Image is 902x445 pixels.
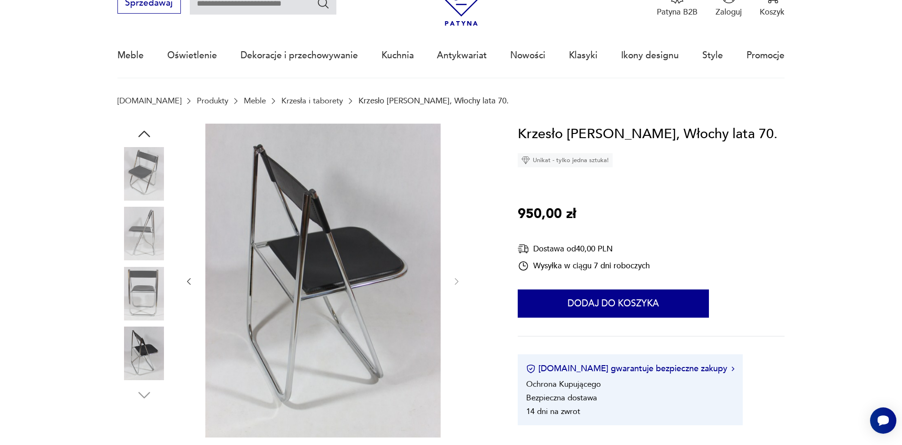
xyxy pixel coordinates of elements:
button: Dodaj do koszyka [518,289,709,318]
p: Zaloguj [715,7,742,17]
li: Ochrona Kupującego [526,379,601,390]
iframe: Smartsupp widget button [870,407,896,434]
a: Ikony designu [621,34,679,77]
a: [DOMAIN_NAME] [117,96,181,105]
div: Unikat - tylko jedna sztuka! [518,153,613,167]
img: Ikona dostawy [518,243,529,255]
a: Krzesła i taborety [281,96,343,105]
img: Zdjęcie produktu Krzesło Tamara Arrben, Włochy lata 70. [117,207,171,260]
img: Zdjęcie produktu Krzesło Tamara Arrben, Włochy lata 70. [117,327,171,380]
a: Meble [244,96,266,105]
a: Promocje [746,34,785,77]
a: Klasyki [569,34,598,77]
a: Meble [117,34,144,77]
a: Antykwariat [437,34,487,77]
img: Ikona diamentu [521,156,530,164]
img: Ikona strzałki w prawo [731,367,734,371]
div: Wysyłka w ciągu 7 dni roboczych [518,260,650,272]
p: Krzesło [PERSON_NAME], Włochy lata 70. [358,96,509,105]
p: 950,00 zł [518,203,576,225]
div: Dostawa od 40,00 PLN [518,243,650,255]
a: Nowości [510,34,545,77]
p: Koszyk [760,7,785,17]
img: Zdjęcie produktu Krzesło Tamara Arrben, Włochy lata 70. [205,124,441,437]
img: Zdjęcie produktu Krzesło Tamara Arrben, Włochy lata 70. [117,147,171,201]
h1: Krzesło [PERSON_NAME], Włochy lata 70. [518,124,778,145]
a: Dekoracje i przechowywanie [241,34,358,77]
li: Bezpieczna dostawa [526,392,597,403]
a: Style [702,34,723,77]
a: Oświetlenie [167,34,217,77]
img: Ikona certyfikatu [526,364,536,374]
a: Produkty [197,96,228,105]
li: 14 dni na zwrot [526,406,580,417]
button: [DOMAIN_NAME] gwarantuje bezpieczne zakupy [526,363,734,375]
a: Kuchnia [381,34,414,77]
img: Zdjęcie produktu Krzesło Tamara Arrben, Włochy lata 70. [117,267,171,320]
p: Patyna B2B [657,7,698,17]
